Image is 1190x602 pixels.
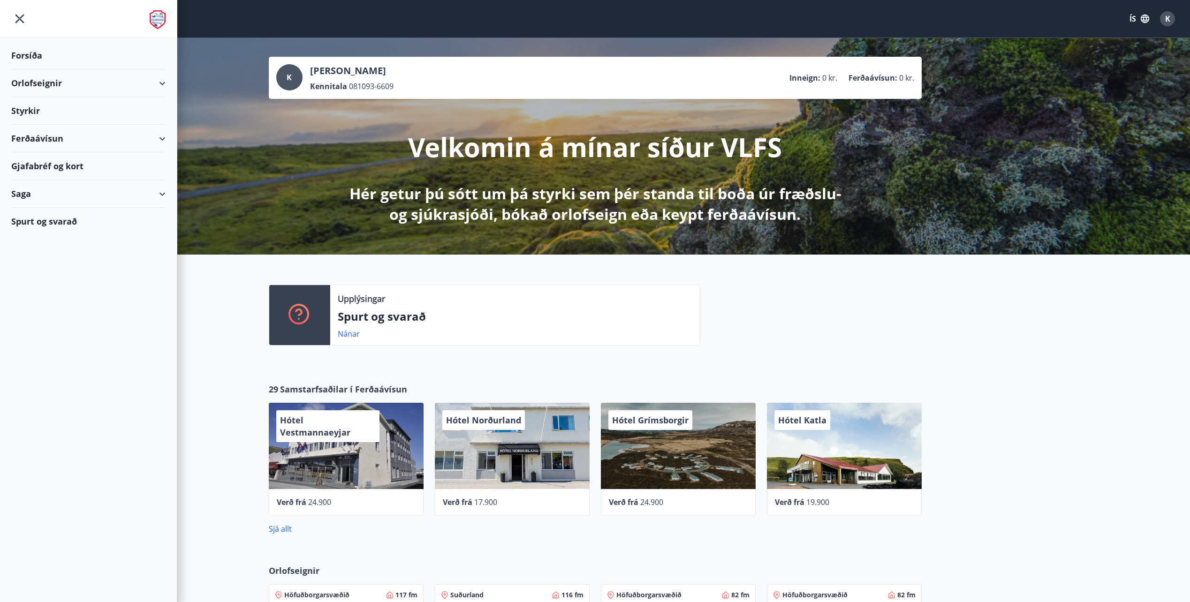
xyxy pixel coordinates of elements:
[338,293,385,305] p: Upplýsingar
[1156,8,1179,30] button: K
[561,590,584,600] span: 116 fm
[806,497,829,507] span: 19.900
[446,414,521,426] span: Hótel Norðurland
[778,414,826,426] span: Hótel Katla
[731,590,750,600] span: 82 fm
[11,69,166,97] div: Orlofseignir
[612,414,689,426] span: Hótel Grímsborgir
[609,497,638,507] span: Verð frá
[310,81,347,91] p: Kennitala
[269,564,319,577] span: Orlofseignir
[349,81,394,91] span: 081093-6609
[269,383,278,395] span: 29
[338,309,692,324] p: Spurt og svarað
[11,97,166,125] div: Styrkir
[287,72,292,83] span: K
[277,497,306,507] span: Verð frá
[897,590,916,600] span: 82 fm
[395,590,417,600] span: 117 fm
[849,73,897,83] p: Ferðaávísun :
[269,524,292,534] a: Sjá allt
[11,42,166,69] div: Forsíða
[640,497,663,507] span: 24.900
[775,497,804,507] span: Verð frá
[450,590,484,600] span: Suðurland
[11,125,166,152] div: Ferðaávísun
[338,329,360,339] a: Nánar
[1124,10,1154,27] button: ÍS
[899,73,914,83] span: 0 kr.
[280,414,350,438] span: Hótel Vestmannaeyjar
[11,208,166,235] div: Spurt og svarað
[822,73,837,83] span: 0 kr.
[474,497,497,507] span: 17.900
[1165,14,1170,24] span: K
[11,152,166,180] div: Gjafabréf og kort
[789,73,820,83] p: Inneign :
[284,590,349,600] span: Höfuðborgarsvæðið
[310,64,394,77] p: [PERSON_NAME]
[308,497,331,507] span: 24.900
[280,383,407,395] span: Samstarfsaðilar í Ferðaávísun
[443,497,472,507] span: Verð frá
[408,129,782,165] p: Velkomin á mínar síður VLFS
[616,590,682,600] span: Höfuðborgarsvæðið
[150,10,166,29] img: union_logo
[348,183,843,225] p: Hér getur þú sótt um þá styrki sem þér standa til boða úr fræðslu- og sjúkrasjóði, bókað orlofsei...
[11,180,166,208] div: Saga
[782,590,848,600] span: Höfuðborgarsvæðið
[11,10,28,27] button: menu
